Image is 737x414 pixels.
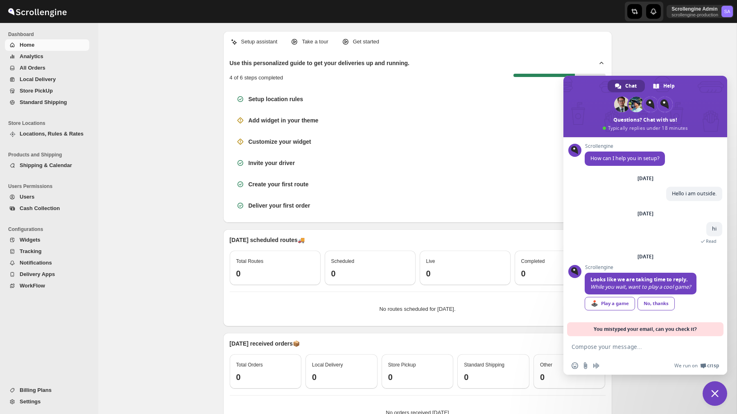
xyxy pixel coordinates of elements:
span: Products and Shipping [8,152,93,158]
button: Widgets [5,234,89,246]
button: Billing Plans [5,385,89,396]
a: Chat [608,80,645,92]
span: Scrollengine Admin [721,6,733,17]
span: Hello i am outside. [672,190,717,197]
button: Delivery Apps [5,269,89,280]
span: Tracking [20,248,41,254]
p: 4 of 6 steps completed [230,74,283,82]
span: Standard Shipping [464,362,504,368]
span: Live [426,258,435,264]
span: Home [20,42,34,48]
span: 🕹️ [591,300,598,307]
h3: 0 [388,372,447,382]
button: Notifications [5,257,89,269]
span: Store PickUp [20,88,53,94]
h3: Create your first route [249,180,309,188]
span: Crisp [707,362,719,369]
h2: Use this personalized guide to get your deliveries up and running. [230,59,410,67]
div: [DATE] [638,254,653,259]
h3: Invite your driver [249,159,295,167]
span: Dashboard [8,31,93,38]
a: Play a game [585,297,635,310]
button: User menu [667,5,734,18]
span: You mistyped your email, can you check it? [594,322,697,336]
h3: 0 [331,269,409,278]
span: While you wait, want to play a cool game? [590,283,691,290]
h3: 0 [426,269,504,278]
span: Insert an emoji [572,362,578,369]
h3: Setup location rules [249,95,303,103]
span: Users Permissions [8,183,93,190]
span: Audio message [593,362,599,369]
p: Take a tour [302,38,328,46]
span: Total Routes [236,258,264,264]
span: Analytics [20,53,43,59]
h3: Deliver your first order [249,201,310,210]
button: WorkFlow [5,280,89,292]
div: [DATE] [638,211,653,216]
button: Users [5,191,89,203]
span: Widgets [20,237,40,243]
span: How can I help you in setup? [590,155,659,162]
text: SA [724,9,730,14]
p: Get started [353,38,379,46]
span: Other [540,362,552,368]
p: No routes scheduled for [DATE]. [236,305,599,313]
span: Chat [625,80,637,92]
span: Users [20,194,34,200]
div: [DATE] [638,176,653,181]
p: [DATE] received orders 📦 [230,339,606,348]
span: Settings [20,398,41,405]
button: Home [5,39,89,51]
a: Close chat [703,381,727,406]
p: Setup assistant [241,38,278,46]
span: Looks like we are taking time to reply. [590,276,688,283]
span: Completed [521,258,545,264]
span: WorkFlow [20,283,45,289]
p: Scrollengine Admin [671,6,718,12]
span: Send a file [582,362,589,369]
span: Delivery Apps [20,271,55,277]
span: Scrollengine [585,143,665,149]
button: Tracking [5,246,89,257]
h3: 0 [521,269,599,278]
button: Locations, Rules & Rates [5,128,89,140]
span: Scheduled [331,258,355,264]
button: Cash Collection [5,203,89,214]
span: Help [663,80,675,92]
span: Shipping & Calendar [20,162,72,168]
a: No, thanks [638,297,675,310]
button: All Orders [5,62,89,74]
h3: 0 [464,372,523,382]
h3: 0 [236,372,295,382]
h3: Add widget in your theme [249,116,319,124]
a: We run onCrisp [674,362,719,369]
span: We run on [674,362,698,369]
textarea: Compose your message... [572,336,703,357]
span: Locations, Rules & Rates [20,131,84,137]
span: Standard Shipping [20,99,67,105]
span: Billing Plans [20,387,52,393]
span: Read [706,238,717,244]
p: [DATE] scheduled routes 🚚 [230,236,606,244]
p: scrollengine-production [671,12,718,17]
span: Notifications [20,260,52,266]
h3: 0 [312,372,371,382]
span: Configurations [8,226,93,233]
span: Cash Collection [20,205,60,211]
span: Local Delivery [312,362,343,368]
span: Store Pickup [388,362,416,368]
span: All Orders [20,65,45,71]
span: Scrollengine [585,265,696,270]
button: Shipping & Calendar [5,160,89,171]
span: Store Locations [8,120,93,127]
button: Settings [5,396,89,407]
h3: 0 [540,372,599,382]
h3: 0 [236,269,314,278]
img: ScrollEngine [7,1,68,22]
span: Local Delivery [20,76,56,82]
span: Total Orders [236,362,263,368]
a: Help [646,80,683,92]
h3: Customize your widget [249,138,311,146]
button: Analytics [5,51,89,62]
